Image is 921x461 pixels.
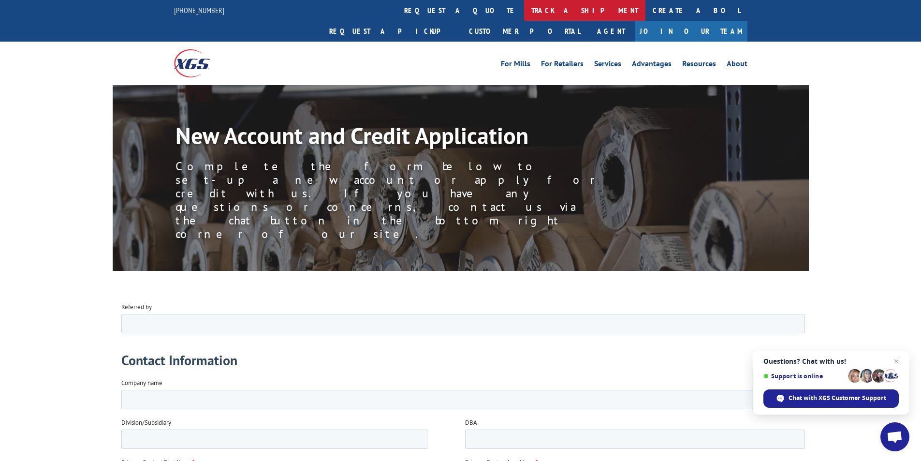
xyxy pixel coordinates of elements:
[763,357,899,365] span: Questions? Chat with us!
[727,60,747,71] a: About
[880,422,909,451] div: Open chat
[587,21,635,42] a: Agent
[501,60,530,71] a: For Mills
[344,116,356,124] span: DBA
[891,356,902,367] span: Close chat
[322,21,462,42] a: Request a pickup
[541,60,584,71] a: For Retailers
[175,160,611,241] p: Complete the form below to set-up a new account or apply for credit with us. If you have any ques...
[174,5,224,15] a: [PHONE_NUMBER]
[789,394,886,402] span: Chat with XGS Customer Support
[175,124,611,152] h1: New Account and Credit Application
[763,389,899,408] div: Chat with XGS Customer Support
[635,21,747,42] a: Join Our Team
[462,21,587,42] a: Customer Portal
[682,60,716,71] a: Resources
[632,60,672,71] a: Advantages
[763,372,845,380] span: Support is online
[344,195,459,204] span: Who do you report to within your company?
[344,235,401,243] span: Primary Contact Email
[594,60,621,71] a: Services
[344,156,414,164] span: Primary Contact Last Name
[458,354,488,362] span: Postal code
[229,354,263,362] span: State/Region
